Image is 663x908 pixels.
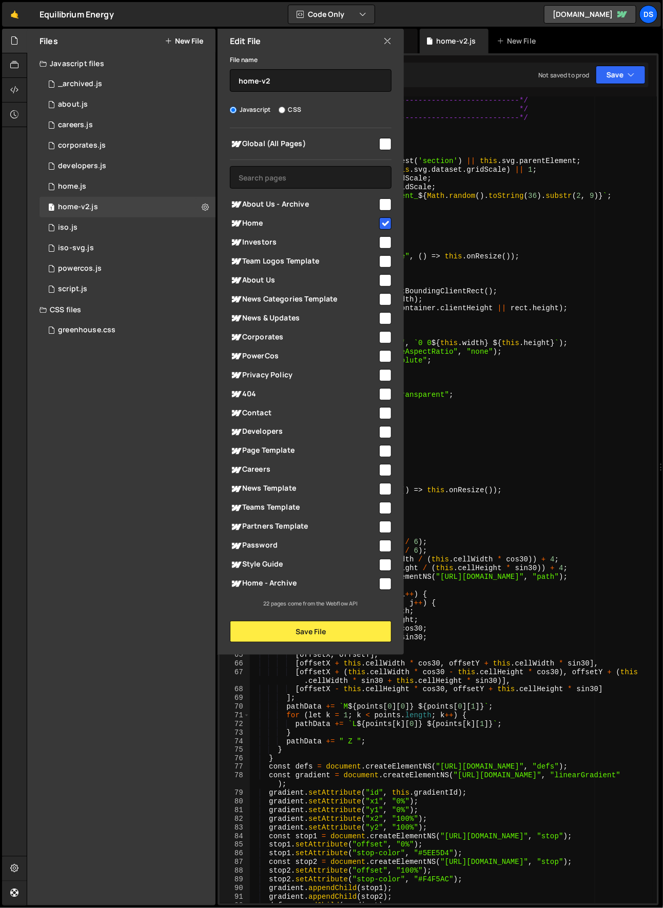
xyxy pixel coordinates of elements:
div: 88 [220,867,250,876]
a: DS [639,5,658,24]
span: News Categories Template [230,293,378,306]
span: News & Updates [230,312,378,325]
span: Home [230,217,378,230]
label: Javascript [230,105,271,115]
div: greenhouse.css [58,326,115,335]
div: about.js [58,100,88,109]
span: About Us - Archive [230,198,378,211]
div: iso.js [58,223,77,232]
div: 72 [220,720,250,729]
div: developers.js [58,162,106,171]
div: 8948/19934.js [40,258,216,279]
div: home.js [58,182,86,191]
div: 82 [220,815,250,824]
div: 8948/19847.js [40,94,216,115]
span: Privacy Policy [230,369,378,381]
div: 65 [220,651,250,659]
span: 404 [230,388,378,400]
div: powercos.js [58,264,102,273]
button: Code Only [288,5,375,24]
div: 69 [220,694,250,702]
h2: Edit File [230,35,261,47]
span: PowerCos [230,350,378,362]
span: Partners Template [230,521,378,533]
div: careers.js [58,120,93,130]
input: Name [230,69,392,92]
span: Investors [230,236,378,249]
label: CSS [279,105,301,115]
div: 85 [220,841,250,850]
span: Global (All Pages) [230,138,378,150]
div: 83 [220,824,250,833]
div: 79 [220,789,250,798]
div: 67 [220,668,250,685]
div: iso-svg.js [58,244,94,253]
div: 8948/19103.js [40,115,216,135]
div: Equilibrium Energy [40,8,114,21]
span: Team Logos Template [230,255,378,268]
a: 🤙 [2,2,27,27]
div: 73 [220,729,250,737]
input: Javascript [230,107,237,113]
div: 8948/19790.js [40,135,216,156]
span: Contact [230,407,378,419]
input: Search pages [230,166,392,189]
span: Teams Template [230,502,378,514]
div: 81 [220,806,250,815]
span: Password [230,540,378,552]
div: corporates.js [58,141,106,150]
span: News Template [230,483,378,495]
div: home-v2.js [436,36,476,46]
span: Corporates [230,331,378,344]
label: File name [230,55,258,65]
div: 8948/19838.js [40,238,216,258]
div: 68 [220,685,250,694]
div: home-v2.js [58,203,98,212]
div: 8948/45512.js [40,197,216,217]
div: Not saved to prod [538,71,590,79]
input: CSS [279,107,285,113]
div: 8948/18968.js [40,217,216,238]
div: 90 [220,884,250,893]
div: 8948/45642.js [40,74,216,94]
div: 8948/18945.js [40,279,216,299]
span: Page Template [230,445,378,457]
span: About Us [230,274,378,287]
div: 70 [220,702,250,711]
div: 86 [220,850,250,858]
div: 76 [220,755,250,763]
span: Developers [230,426,378,438]
span: 1 [48,204,54,212]
button: New File [165,37,203,45]
div: _archived.js [58,79,102,89]
div: script.js [58,285,87,294]
a: [DOMAIN_NAME] [544,5,636,24]
div: New File [497,36,540,46]
div: 91 [220,893,250,902]
div: Javascript files [27,53,216,74]
span: Style Guide [230,559,378,571]
span: Careers [230,464,378,476]
span: Home - Archive [230,578,378,590]
div: 89 [220,876,250,884]
div: 66 [220,659,250,668]
div: 75 [220,746,250,755]
div: 8948/19054.css [40,320,216,340]
div: 77 [220,763,250,772]
div: 87 [220,858,250,867]
div: 74 [220,737,250,746]
div: 84 [220,833,250,841]
small: 22 pages come from the Webflow API [263,600,358,607]
button: Save File [230,621,392,642]
div: 78 [220,772,250,789]
div: 71 [220,711,250,720]
div: 8948/19433.js [40,176,216,197]
h2: Files [40,35,58,47]
div: CSS files [27,299,216,320]
div: 80 [220,798,250,806]
button: Save [596,66,646,84]
div: 8948/19093.js [40,156,216,176]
